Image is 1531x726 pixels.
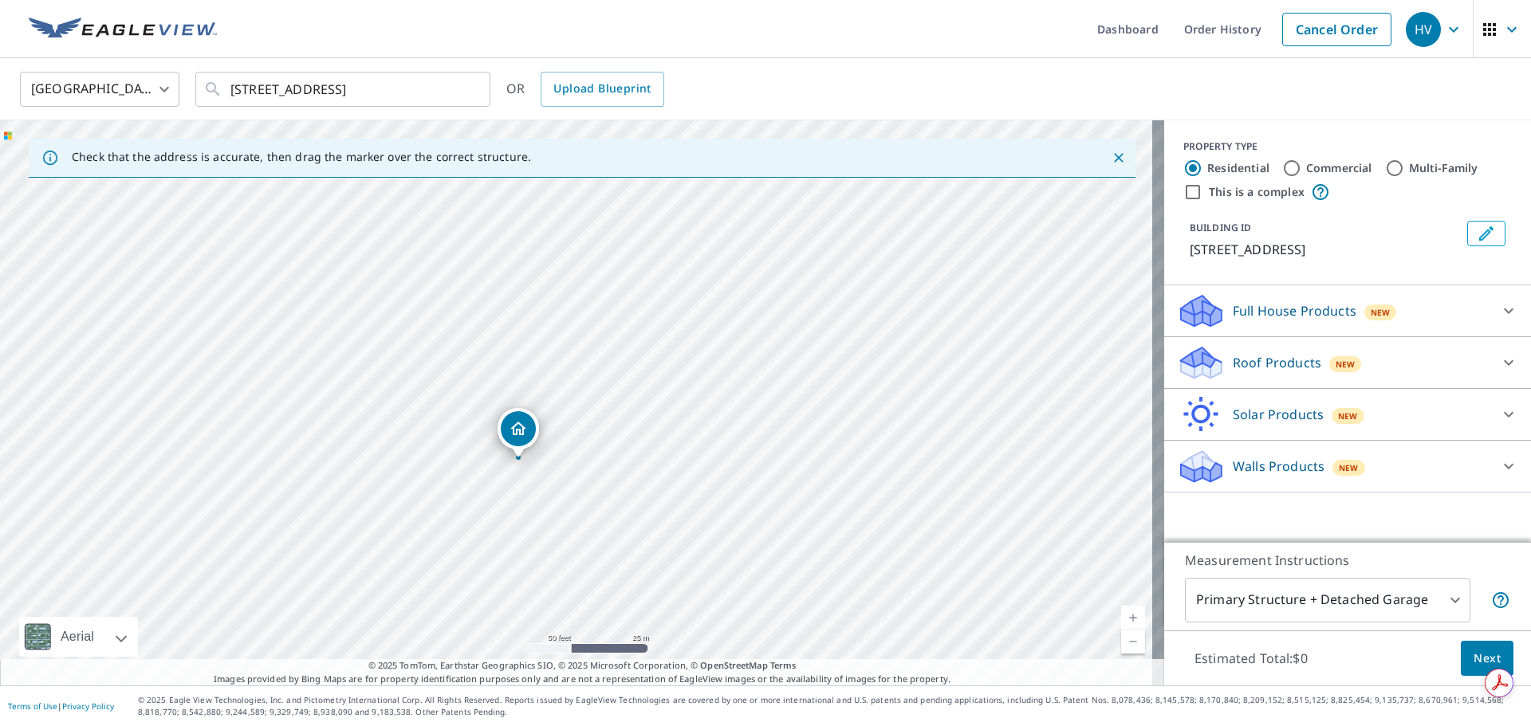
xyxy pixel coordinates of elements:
[1336,358,1356,371] span: New
[1338,410,1358,422] span: New
[8,701,114,711] p: |
[20,67,179,112] div: [GEOGRAPHIC_DATA]
[1474,649,1501,669] span: Next
[1190,240,1461,259] p: [STREET_ADDRESS]
[1177,395,1518,434] div: Solar ProductsNew
[1209,184,1305,200] label: This is a complex
[62,700,114,712] a: Privacy Policy
[230,67,458,112] input: Search by address or latitude-longitude
[19,617,138,657] div: Aerial
[1183,139,1512,154] div: PROPERTY TYPE
[1185,551,1510,570] p: Measurement Instructions
[1461,641,1513,677] button: Next
[8,700,57,712] a: Terms of Use
[1306,160,1372,176] label: Commercial
[1185,578,1470,622] div: Primary Structure + Detached Garage
[1233,301,1356,320] p: Full House Products
[1121,606,1145,630] a: Current Level 19, Zoom In
[553,79,651,99] span: Upload Blueprint
[1233,457,1324,476] p: Walls Products
[700,659,767,671] a: OpenStreetMap
[1121,630,1145,653] a: Current Level 19, Zoom Out
[29,18,217,41] img: EV Logo
[1282,13,1391,46] a: Cancel Order
[368,659,797,673] span: © 2025 TomTom, Earthstar Geographics SIO, © 2025 Microsoft Corporation, ©
[770,659,797,671] a: Terms
[1467,221,1505,246] button: Edit building 1
[1190,221,1251,234] p: BUILDING ID
[138,694,1523,718] p: © 2025 Eagle View Technologies, Inc. and Pictometry International Corp. All Rights Reserved. Repo...
[1177,447,1518,485] div: Walls ProductsNew
[1108,147,1129,168] button: Close
[1177,343,1518,382] div: Roof ProductsNew
[1406,12,1441,47] div: HV
[1207,160,1269,176] label: Residential
[541,72,663,107] a: Upload Blueprint
[72,150,531,164] p: Check that the address is accurate, then drag the marker over the correct structure.
[506,72,664,107] div: OR
[1233,405,1324,424] p: Solar Products
[1371,306,1391,319] span: New
[1409,160,1478,176] label: Multi-Family
[498,408,539,457] div: Dropped pin, building 1, Residential property, 1100 SE 40th Ave Trenton, FL 32693
[1491,591,1510,610] span: Your report will include the primary structure and a detached garage if one exists.
[56,617,99,657] div: Aerial
[1182,641,1320,676] p: Estimated Total: $0
[1339,461,1359,474] span: New
[1177,292,1518,330] div: Full House ProductsNew
[1233,353,1321,372] p: Roof Products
